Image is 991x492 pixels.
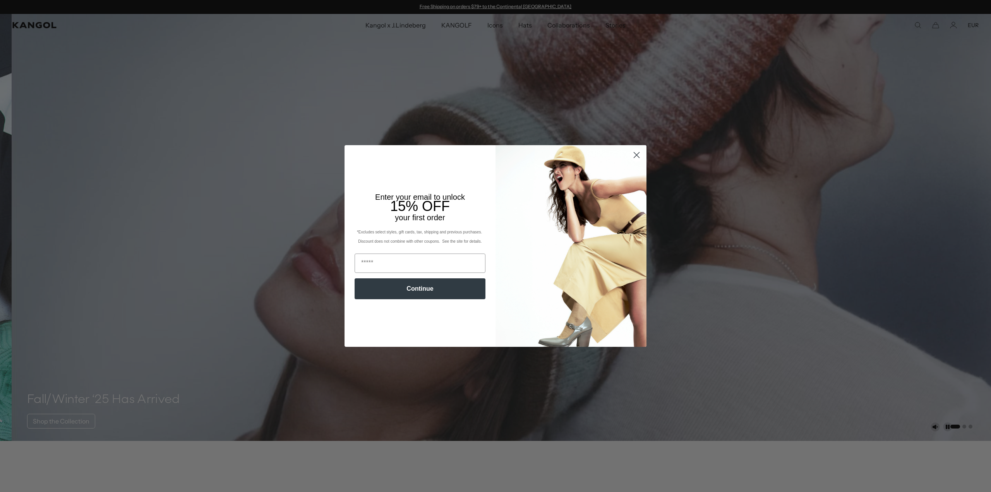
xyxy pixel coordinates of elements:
[375,193,465,201] span: Enter your email to unlock
[390,198,450,214] span: 15% OFF
[355,254,485,273] input: Email
[395,213,445,222] span: your first order
[495,145,646,346] img: 93be19ad-e773-4382-80b9-c9d740c9197f.jpeg
[357,230,483,243] span: *Excludes select styles, gift cards, tax, shipping and previous purchases. Discount does not comb...
[355,278,485,299] button: Continue
[630,148,643,162] button: Close dialog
